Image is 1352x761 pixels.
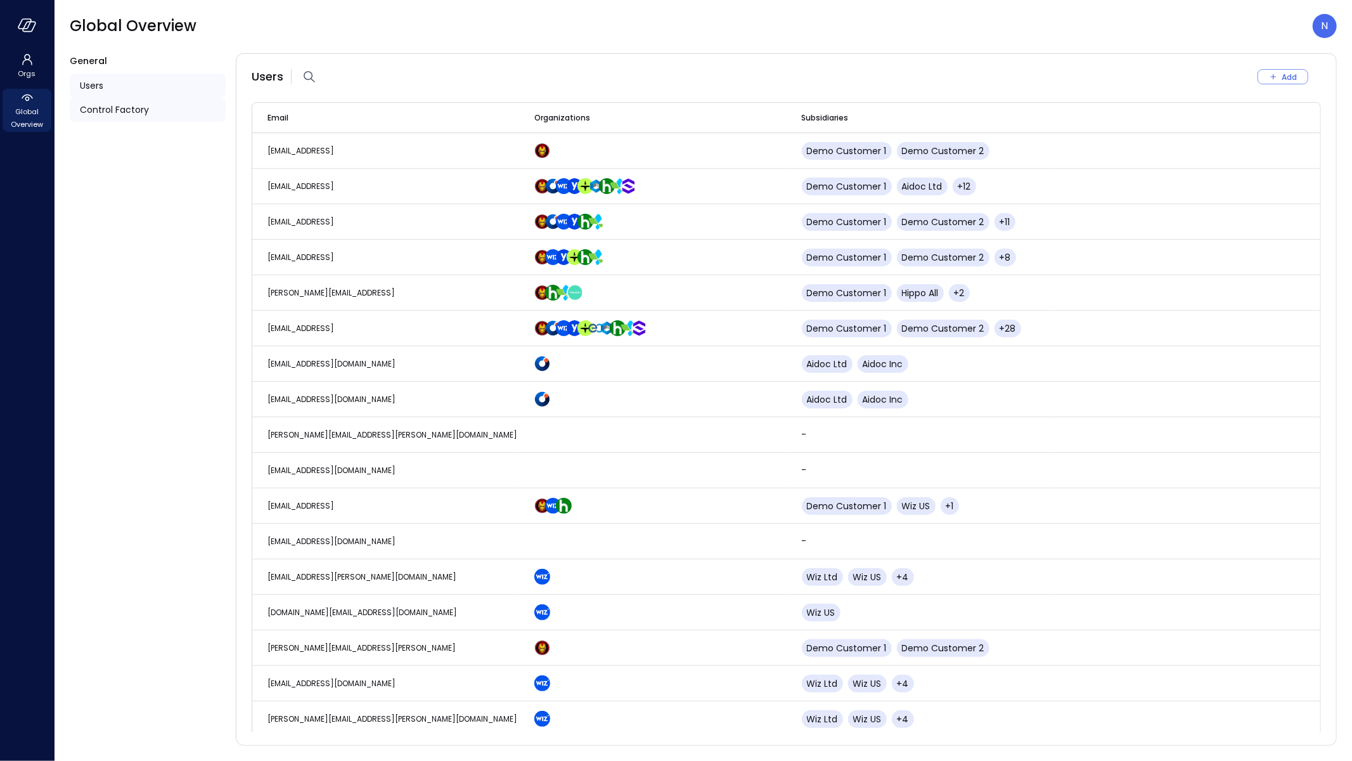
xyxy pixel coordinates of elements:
img: zbmm8o9awxf8yv3ehdzf [588,214,604,230]
img: cfcvbyzhwvtbhao628kj [534,675,550,691]
span: +28 [1000,322,1016,335]
span: +2 [954,287,965,299]
span: Aidoc Ltd [807,358,847,370]
span: [PERSON_NAME][EMAIL_ADDRESS][PERSON_NAME] [267,642,456,653]
div: Yotpo [572,320,583,336]
div: AppsFlyer [626,320,636,336]
div: Global Overview [3,89,51,132]
img: ynjrjpaiymlkbkxtflmu [545,285,561,301]
p: - [802,464,1055,476]
span: [EMAIL_ADDRESS] [267,323,334,334]
div: AppsFlyer [615,178,626,194]
img: cfcvbyzhwvtbhao628kj [534,711,550,727]
span: Demo Customer 1 [807,216,887,228]
div: Yotpo [572,178,583,194]
img: a5he5ildahzqx8n3jb8t [588,178,604,194]
div: Wiz [550,498,561,514]
img: ynjrjpaiymlkbkxtflmu [556,498,572,514]
div: Yotpo [572,214,583,230]
img: euz2wel6fvrjeyhjwgr9 [567,249,583,265]
span: Demo Customer 1 [807,145,887,157]
span: Wiz US [853,571,882,583]
span: [EMAIL_ADDRESS] [267,181,334,192]
div: Add New User [1258,69,1321,84]
img: scnakozdowacoarmaydw [534,143,550,159]
span: Global Overview [8,105,46,131]
img: oujisyhxiqy1h0xilnqx [621,178,636,194]
p: - [802,428,1055,441]
span: [EMAIL_ADDRESS][DOMAIN_NAME] [267,394,396,405]
span: Aidoc Inc [863,358,903,370]
span: Demo Customer 1 [807,322,887,335]
span: [EMAIL_ADDRESS][DOMAIN_NAME] [267,536,396,547]
img: zbmm8o9awxf8yv3ehdzf [621,320,636,336]
span: [EMAIL_ADDRESS] [267,500,334,511]
div: Demo Customer [539,640,550,656]
img: rosehlgmm5jjurozkspi [567,214,583,230]
span: +8 [1000,251,1011,264]
img: hddnet8eoxqedtuhlo6i [545,214,561,230]
div: Demo Customer [539,178,550,194]
span: +1 [946,500,954,512]
span: Demo Customer 1 [807,180,887,193]
span: +12 [958,180,971,193]
div: AppsFlyer [593,214,604,230]
div: SentinelOne [626,178,636,194]
div: TravelPerk [583,178,593,194]
div: Add [1282,70,1297,84]
img: cfcvbyzhwvtbhao628kj [556,178,572,194]
span: [EMAIL_ADDRESS] [267,145,334,156]
img: oujisyhxiqy1h0xilnqx [631,320,647,336]
span: Demo Customer 2 [902,251,984,264]
span: [EMAIL_ADDRESS][DOMAIN_NAME] [267,678,396,689]
span: Hippo All [902,287,939,299]
span: [PERSON_NAME][EMAIL_ADDRESS][PERSON_NAME][DOMAIN_NAME] [267,713,517,724]
span: Demo Customer 2 [902,216,984,228]
p: N [1322,18,1329,34]
span: [PERSON_NAME][EMAIL_ADDRESS][PERSON_NAME][DOMAIN_NAME] [267,429,517,440]
div: Demo Customer [539,498,550,514]
a: Users [70,74,226,98]
span: [EMAIL_ADDRESS] [267,252,334,263]
img: ynjrjpaiymlkbkxtflmu [610,320,626,336]
img: rosehlgmm5jjurozkspi [556,249,572,265]
div: Aidoc [550,214,561,230]
span: Wiz US [807,606,835,619]
img: cfcvbyzhwvtbhao628kj [534,569,550,585]
span: [EMAIL_ADDRESS][PERSON_NAME][DOMAIN_NAME] [267,571,456,582]
span: Organizations [534,112,590,124]
img: scnakozdowacoarmaydw [534,214,550,230]
span: +4 [897,713,909,725]
span: +4 [897,571,909,583]
img: rosehlgmm5jjurozkspi [567,178,583,194]
span: Wiz Ltd [807,713,838,725]
img: cfcvbyzhwvtbhao628kj [556,320,572,336]
div: Aidoc [539,356,550,372]
span: Demo Customer 1 [807,287,887,299]
div: TravelPerk [572,249,583,265]
img: zbmm8o9awxf8yv3ehdzf [588,249,604,265]
div: AppsFlyer [593,249,604,265]
img: scnakozdowacoarmaydw [534,640,550,656]
div: Wiz [561,178,572,194]
img: hddnet8eoxqedtuhlo6i [534,356,550,372]
span: Wiz Ltd [807,677,838,690]
img: scnakozdowacoarmaydw [534,498,550,514]
img: hddnet8eoxqedtuhlo6i [545,320,561,336]
img: cfcvbyzhwvtbhao628kj [545,498,561,514]
img: gkfkl11jtdpupy4uruhy [588,320,604,336]
span: Demo Customer 1 [807,642,887,654]
img: euz2wel6fvrjeyhjwgr9 [577,320,593,336]
span: [PERSON_NAME][EMAIL_ADDRESS] [267,287,395,298]
img: zbmm8o9awxf8yv3ehdzf [556,285,572,301]
span: Users [252,68,283,85]
div: Orgs [3,51,51,81]
div: Noy Vadai [1313,14,1337,38]
div: SentinelOne [636,320,647,336]
img: zbmm8o9awxf8yv3ehdzf [610,178,626,194]
div: Wiz [561,214,572,230]
img: scnakozdowacoarmaydw [534,249,550,265]
span: Orgs [18,67,36,80]
span: Users [80,79,103,93]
